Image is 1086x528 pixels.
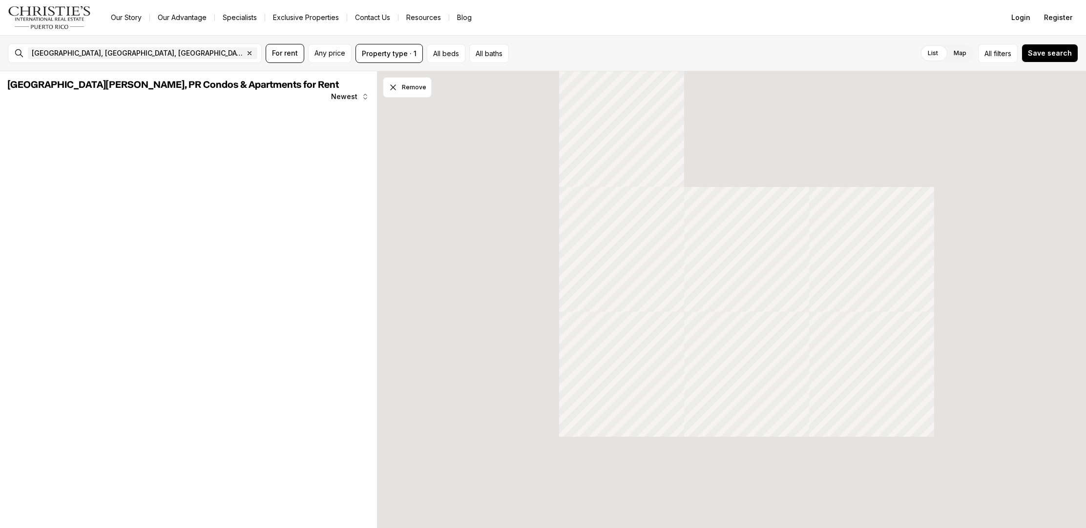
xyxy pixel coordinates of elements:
span: Register [1044,14,1072,21]
button: Allfilters [978,44,1018,63]
button: For rent [266,44,304,63]
button: Newest [325,87,375,106]
label: Map [946,44,974,62]
span: [GEOGRAPHIC_DATA], [GEOGRAPHIC_DATA], [GEOGRAPHIC_DATA] [32,49,244,57]
span: Any price [314,49,345,57]
span: Save search [1028,49,1072,57]
img: logo [8,6,91,29]
a: Blog [449,11,480,24]
button: Login [1005,8,1036,27]
span: Newest [331,93,357,101]
span: filters [994,48,1011,59]
a: Our Story [103,11,149,24]
button: Save search [1022,44,1078,62]
span: For rent [272,49,298,57]
a: Exclusive Properties [265,11,347,24]
button: All baths [469,44,509,63]
span: [GEOGRAPHIC_DATA][PERSON_NAME], PR Condos & Apartments for Rent [8,80,339,90]
button: Property type · 1 [355,44,423,63]
a: Resources [398,11,449,24]
button: Dismiss drawing [383,77,432,98]
span: All [984,48,992,59]
span: Login [1011,14,1030,21]
a: Specialists [215,11,265,24]
button: Register [1038,8,1078,27]
button: Contact Us [347,11,398,24]
button: Any price [308,44,352,63]
a: Our Advantage [150,11,214,24]
label: List [920,44,946,62]
button: All beds [427,44,465,63]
